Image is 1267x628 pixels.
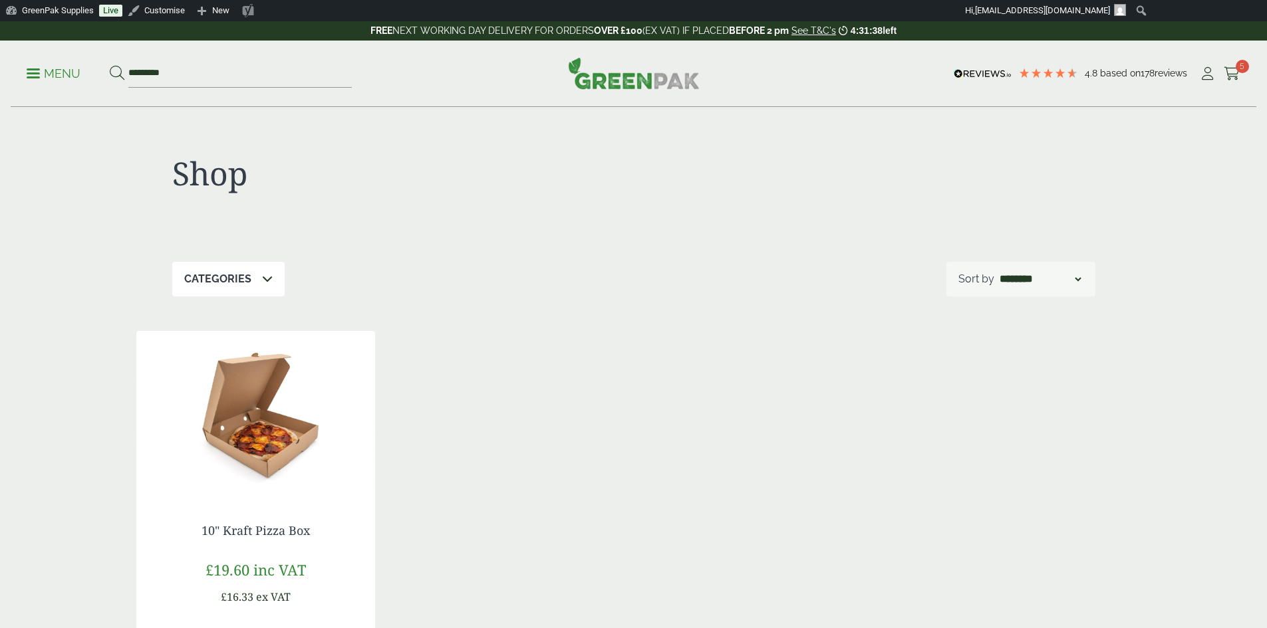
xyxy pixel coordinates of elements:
[1236,60,1249,73] span: 5
[184,271,251,287] p: Categories
[206,560,249,579] span: £19.60
[172,154,634,193] h1: Shop
[27,66,80,82] p: Menu
[851,25,883,36] span: 4:31:38
[1155,68,1187,78] span: reviews
[253,560,306,579] span: inc VAT
[1018,67,1078,79] div: 4.78 Stars
[1224,64,1240,84] a: 5
[958,271,994,287] p: Sort by
[1141,68,1155,78] span: 178
[1100,68,1141,78] span: Based on
[256,589,291,604] span: ex VAT
[568,57,700,89] img: GreenPak Supplies
[594,25,642,36] strong: OVER £100
[202,522,310,538] a: 10" Kraft Pizza Box
[791,25,836,36] a: See T&C's
[1199,67,1216,80] i: My Account
[370,25,392,36] strong: FREE
[27,66,80,79] a: Menu
[221,589,253,604] span: £16.33
[1085,68,1100,78] span: 4.8
[975,5,1110,15] span: [EMAIL_ADDRESS][DOMAIN_NAME]
[883,25,897,36] span: left
[136,331,375,497] img: 10.5
[729,25,789,36] strong: BEFORE 2 pm
[99,5,122,17] a: Live
[1224,67,1240,80] i: Cart
[997,271,1083,287] select: Shop order
[954,69,1012,78] img: REVIEWS.io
